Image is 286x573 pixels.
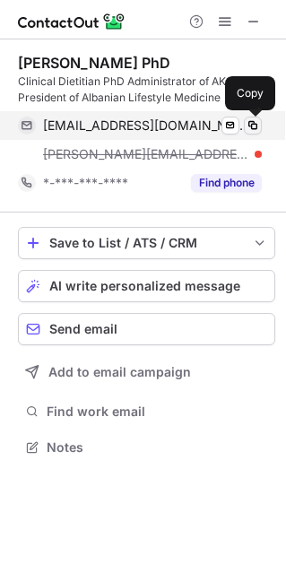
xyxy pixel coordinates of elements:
[18,356,275,388] button: Add to email campaign
[18,54,170,72] div: [PERSON_NAME] PhD
[48,365,191,379] span: Add to email campaign
[18,399,275,424] button: Find work email
[18,435,275,460] button: Notes
[18,74,275,106] div: Clinical Dietitian PhD Administrator of AKC, President of Albanian Lifestyle Medicine
[49,322,117,336] span: Send email
[18,313,275,345] button: Send email
[43,117,248,134] span: [EMAIL_ADDRESS][DOMAIN_NAME]
[49,279,240,293] span: AI write personalized message
[43,146,248,162] span: [PERSON_NAME][EMAIL_ADDRESS][DOMAIN_NAME]
[47,404,268,420] span: Find work email
[191,174,262,192] button: Reveal Button
[47,439,268,456] span: Notes
[18,227,275,259] button: save-profile-one-click
[18,11,126,32] img: ContactOut v5.3.10
[18,270,275,302] button: AI write personalized message
[49,236,244,250] div: Save to List / ATS / CRM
